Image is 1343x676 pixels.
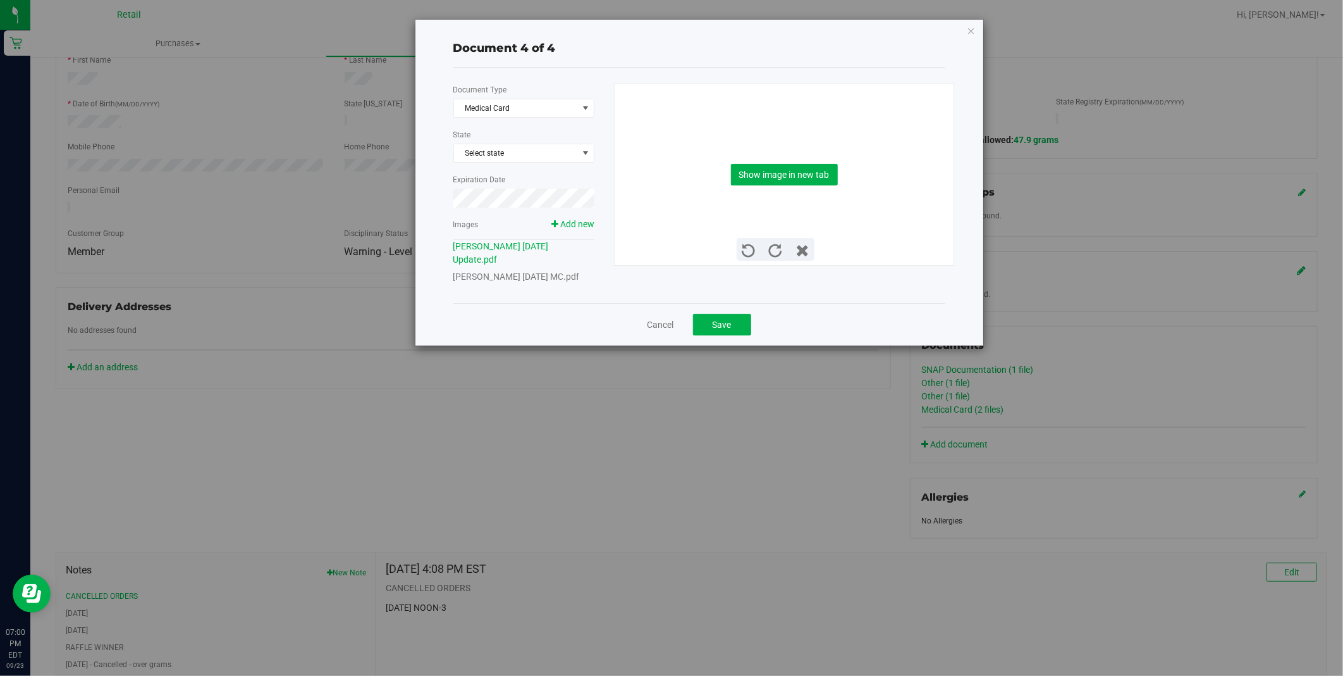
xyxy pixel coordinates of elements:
label: State [453,129,471,141]
span: Add new [560,219,594,229]
label: Images [453,219,479,230]
span: Save [713,320,732,330]
span: Medical Card [454,99,578,117]
a: Cancel [647,318,674,331]
a: Add new [551,219,594,229]
a: [PERSON_NAME] [DATE] Update.pdf [453,241,549,265]
iframe: Resource center [13,575,51,613]
div: Document 4 of 4 [453,40,945,57]
label: Expiration Date [453,174,506,185]
button: Save [693,314,751,335]
span: select [578,99,594,117]
button: Show image in new tab [731,164,838,185]
a: [PERSON_NAME] [DATE] MC.pdf [453,272,580,282]
label: Document Type [453,84,507,96]
span: Select state [454,144,594,162]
